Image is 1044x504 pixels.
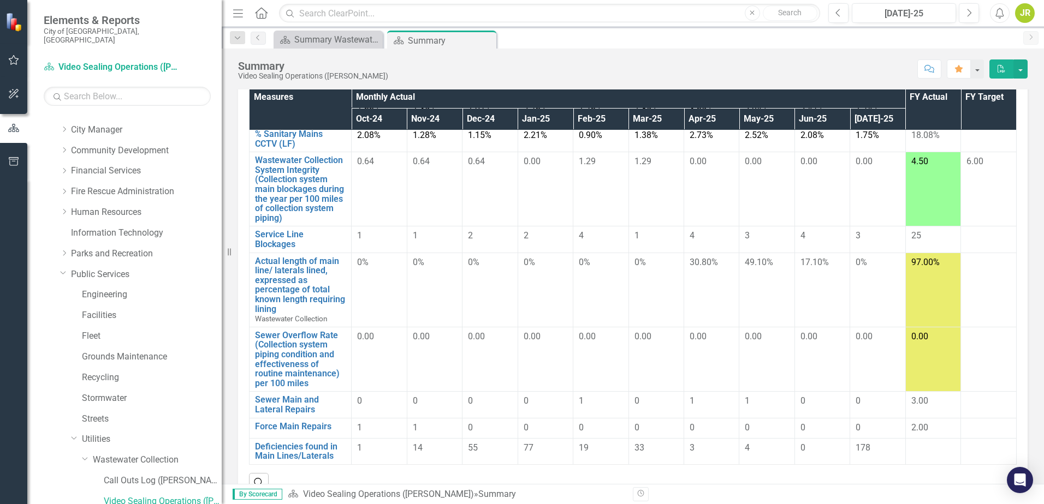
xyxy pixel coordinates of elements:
[413,130,436,140] span: 1.28%
[413,156,430,166] span: 0.64
[44,27,211,45] small: City of [GEOGRAPHIC_DATA], [GEOGRAPHIC_DATA]
[255,442,346,461] a: Deficiencies found in Main Lines/Laterals
[911,331,928,341] span: 0.00
[413,257,424,267] span: 0%
[856,130,879,140] span: 1.75%
[71,227,222,239] a: Information Technology
[856,331,873,341] span: 0.00
[250,418,352,438] td: Double-Click to Edit Right Click for Context Menu
[468,395,473,406] span: 0
[250,226,352,253] td: Double-Click to Edit Right Click for Context Menu
[690,156,707,166] span: 0.00
[255,395,346,414] a: Sewer Main and Lateral Repairs
[690,331,707,341] span: 0.00
[413,230,418,241] span: 1
[44,87,211,106] input: Search Below...
[911,130,940,140] span: 18.08%
[856,395,861,406] span: 0
[856,257,867,267] span: 0%
[82,371,222,384] a: Recycling
[468,156,485,166] span: 0.64
[413,331,430,341] span: 0.00
[856,7,952,20] div: [DATE]-25
[524,130,547,140] span: 2.21%
[579,230,584,241] span: 4
[911,230,921,241] span: 25
[524,331,541,341] span: 0.00
[911,422,928,433] span: 2.00
[745,230,750,241] span: 3
[468,422,473,433] span: 0
[255,314,328,323] span: Wastewater Collection
[357,422,362,433] span: 1
[468,230,473,241] span: 2
[800,422,805,433] span: 0
[911,395,928,406] span: 3.00
[690,230,695,241] span: 4
[5,11,25,32] img: ClearPoint Strategy
[690,442,695,453] span: 3
[911,257,940,267] span: 97.00%
[279,4,820,23] input: Search ClearPoint...
[44,61,180,74] a: Video Sealing Operations ([PERSON_NAME])
[745,422,750,433] span: 0
[800,130,824,140] span: 2.08%
[468,130,491,140] span: 1.15%
[763,5,817,21] button: Search
[255,256,346,314] a: Actual length of main line/ laterals lined, expressed as percentage of total known length requiri...
[357,156,374,166] span: 0.64
[238,72,388,80] div: Video Sealing Operations ([PERSON_NAME])
[745,442,750,453] span: 4
[288,488,625,501] div: »
[856,230,861,241] span: 3
[1015,3,1035,23] button: JR
[524,257,535,267] span: 0%
[911,156,928,166] span: 4.50
[778,8,802,17] span: Search
[579,442,589,453] span: 19
[800,442,805,453] span: 0
[468,331,485,341] span: 0.00
[634,257,646,267] span: 0%
[524,230,529,241] span: 2
[800,257,829,267] span: 17.10%
[524,442,533,453] span: 77
[250,327,352,392] td: Double-Click to Edit Right Click for Context Menu
[357,130,381,140] span: 2.08%
[71,185,222,198] a: Fire Rescue Administration
[634,230,639,241] span: 1
[579,395,584,406] span: 1
[634,156,651,166] span: 1.29
[82,413,222,425] a: Streets
[745,130,768,140] span: 2.52%
[255,155,346,223] a: Wastewater Collection System Integrity (Collection system main blockages during the year per 100 ...
[104,475,222,487] a: Call Outs Log ([PERSON_NAME] and [PERSON_NAME])
[634,130,658,140] span: 1.38%
[250,438,352,464] td: Double-Click to Edit Right Click for Context Menu
[524,156,541,166] span: 0.00
[294,33,380,46] div: Summary Wastewater Collection - Program Description (6040)
[250,253,352,327] td: Double-Click to Edit Right Click for Context Menu
[690,257,718,267] span: 30.80%
[71,206,222,219] a: Human Resources
[71,124,222,136] a: City Manager
[82,330,222,343] a: Fleet
[856,442,870,453] span: 178
[966,156,983,166] span: 6.00
[579,422,584,433] span: 0
[255,129,346,148] a: % Sanitary Mains CCTV (LF)
[579,331,596,341] span: 0.00
[82,433,222,446] a: Utilities
[71,268,222,281] a: Public Services
[71,145,222,157] a: Community Development
[413,395,418,406] span: 0
[413,422,418,433] span: 1
[745,257,773,267] span: 49.10%
[82,289,222,301] a: Engineering
[255,230,346,249] a: Service Line Blockages
[634,395,639,406] span: 0
[524,395,529,406] span: 0
[478,489,516,499] div: Summary
[1007,467,1033,493] div: Open Intercom Messenger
